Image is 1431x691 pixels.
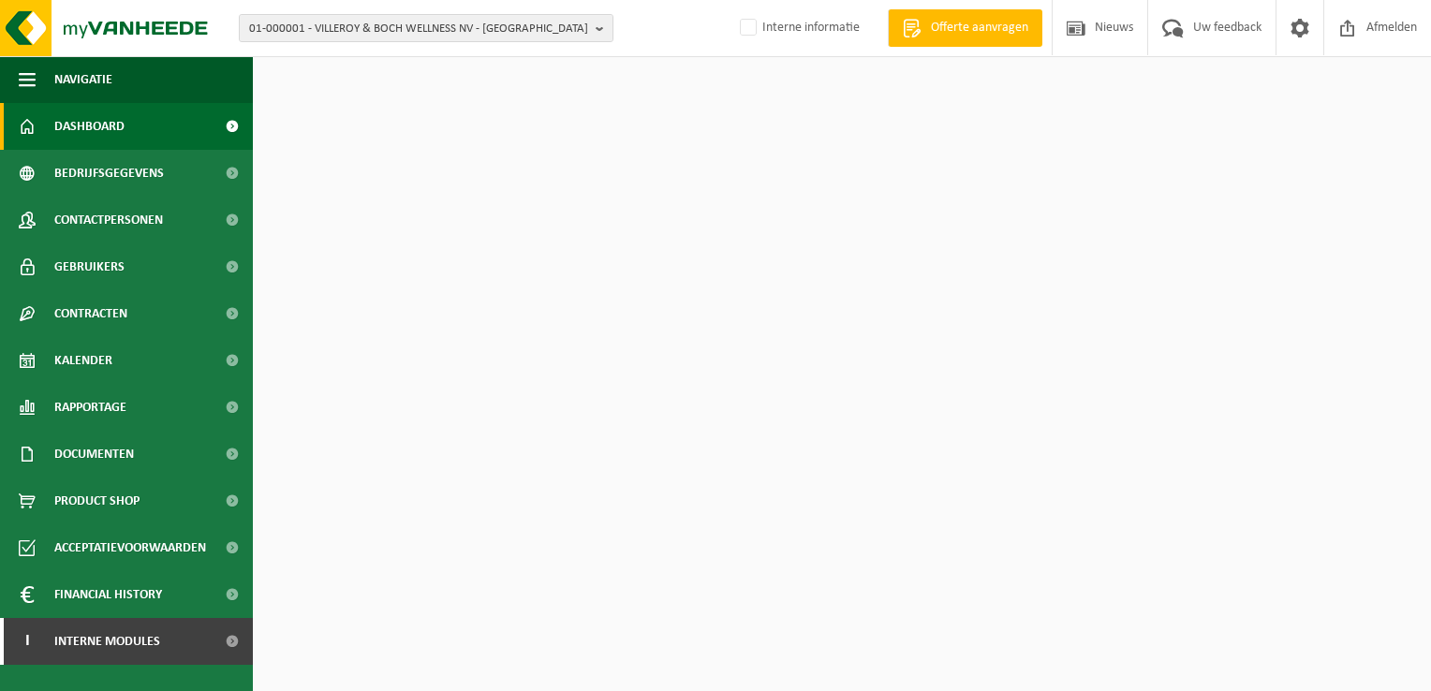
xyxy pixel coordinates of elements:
[19,618,36,665] span: I
[54,524,206,571] span: Acceptatievoorwaarden
[54,337,112,384] span: Kalender
[54,197,163,243] span: Contactpersonen
[249,15,588,43] span: 01-000001 - VILLEROY & BOCH WELLNESS NV - [GEOGRAPHIC_DATA]
[736,14,860,42] label: Interne informatie
[54,243,125,290] span: Gebruikers
[926,19,1033,37] span: Offerte aanvragen
[54,56,112,103] span: Navigatie
[54,571,162,618] span: Financial History
[54,618,160,665] span: Interne modules
[54,478,140,524] span: Product Shop
[54,150,164,197] span: Bedrijfsgegevens
[54,384,126,431] span: Rapportage
[54,103,125,150] span: Dashboard
[54,290,127,337] span: Contracten
[239,14,613,42] button: 01-000001 - VILLEROY & BOCH WELLNESS NV - [GEOGRAPHIC_DATA]
[54,431,134,478] span: Documenten
[888,9,1042,47] a: Offerte aanvragen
